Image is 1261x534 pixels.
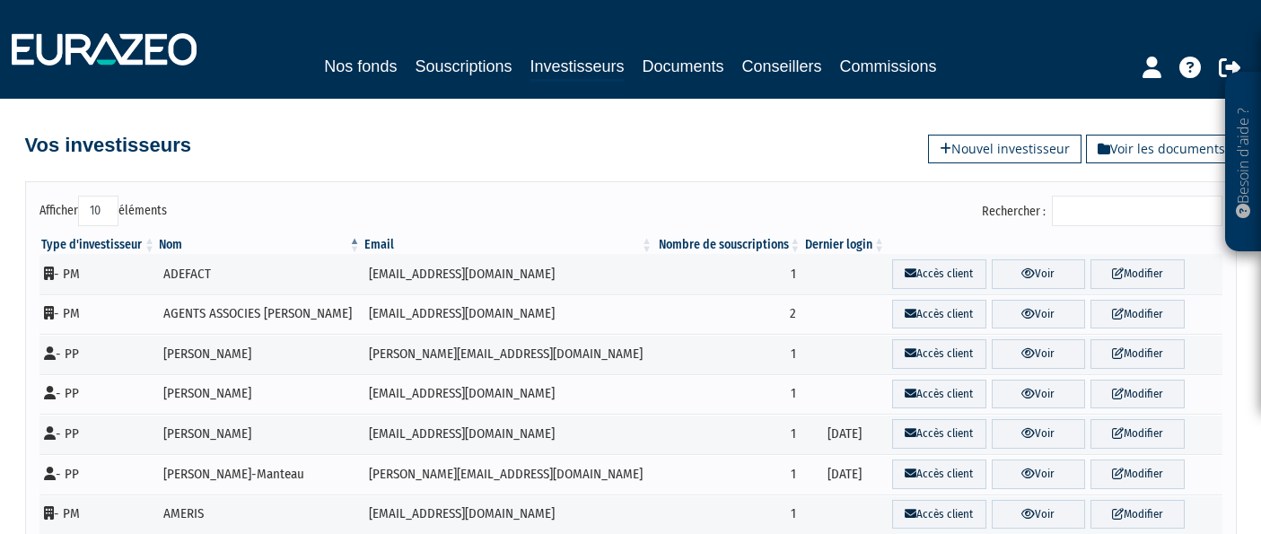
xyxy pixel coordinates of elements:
[78,196,118,226] select: Afficheréléments
[1090,460,1184,489] a: Modifier
[982,196,1222,226] label: Rechercher :
[992,380,1085,409] a: Voir
[363,294,654,335] td: [EMAIL_ADDRESS][DOMAIN_NAME]
[39,334,158,374] td: - PP
[654,334,802,374] td: 1
[654,374,802,415] td: 1
[1090,339,1184,369] a: Modifier
[654,254,802,294] td: 1
[157,414,363,454] td: [PERSON_NAME]
[654,454,802,495] td: 1
[802,454,887,495] td: [DATE]
[157,294,363,335] td: AGENTS ASSOCIES [PERSON_NAME]
[892,380,985,409] a: Accès client
[992,339,1085,369] a: Voir
[1090,259,1184,289] a: Modifier
[887,236,1222,254] th: &nbsp;
[415,54,512,79] a: Souscriptions
[992,300,1085,329] a: Voir
[157,254,363,294] td: ADEFACT
[530,54,624,82] a: Investisseurs
[12,33,197,66] img: 1732889491-logotype_eurazeo_blanc_rvb.png
[892,460,985,489] a: Accès client
[992,460,1085,489] a: Voir
[157,374,363,415] td: [PERSON_NAME]
[363,334,654,374] td: [PERSON_NAME][EMAIL_ADDRESS][DOMAIN_NAME]
[892,300,985,329] a: Accès client
[1090,419,1184,449] a: Modifier
[892,339,985,369] a: Accès client
[39,196,167,226] label: Afficher éléments
[157,334,363,374] td: [PERSON_NAME]
[363,414,654,454] td: [EMAIL_ADDRESS][DOMAIN_NAME]
[363,374,654,415] td: [EMAIL_ADDRESS][DOMAIN_NAME]
[1090,500,1184,530] a: Modifier
[992,259,1085,289] a: Voir
[1052,196,1222,226] input: Rechercher :
[363,454,654,495] td: [PERSON_NAME][EMAIL_ADDRESS][DOMAIN_NAME]
[1086,135,1237,163] a: Voir les documents
[992,500,1085,530] a: Voir
[802,236,887,254] th: Dernier login : activer pour trier la colonne par ordre croissant
[1090,300,1184,329] a: Modifier
[654,236,802,254] th: Nombre de souscriptions : activer pour trier la colonne par ordre croissant
[840,54,937,79] a: Commissions
[892,259,985,289] a: Accès client
[39,374,158,415] td: - PP
[39,454,158,495] td: - PP
[742,54,822,79] a: Conseillers
[324,54,397,79] a: Nos fonds
[363,236,654,254] th: Email : activer pour trier la colonne par ordre croissant
[928,135,1081,163] a: Nouvel investisseur
[1090,380,1184,409] a: Modifier
[892,500,985,530] a: Accès client
[39,254,158,294] td: - PM
[654,294,802,335] td: 2
[157,454,363,495] td: [PERSON_NAME]-Manteau
[25,135,191,156] h4: Vos investisseurs
[363,254,654,294] td: [EMAIL_ADDRESS][DOMAIN_NAME]
[39,294,158,335] td: - PM
[992,419,1085,449] a: Voir
[892,419,985,449] a: Accès client
[39,236,158,254] th: Type d'investisseur : activer pour trier la colonne par ordre croissant
[654,414,802,454] td: 1
[39,414,158,454] td: - PP
[643,54,724,79] a: Documents
[802,414,887,454] td: [DATE]
[157,236,363,254] th: Nom : activer pour trier la colonne par ordre d&eacute;croissant
[1233,82,1254,243] p: Besoin d'aide ?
